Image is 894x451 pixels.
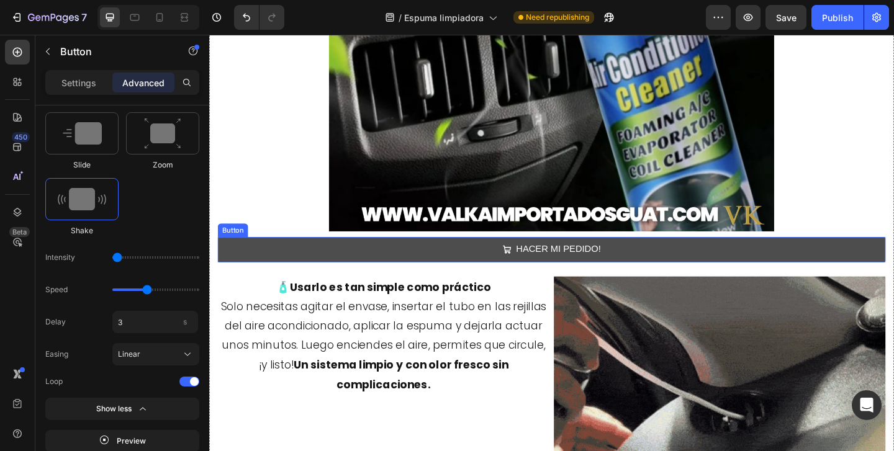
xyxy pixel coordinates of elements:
[144,118,181,150] img: animation-image
[209,35,894,451] iframe: Design area
[399,11,402,24] span: /
[73,266,307,282] span: 🧴
[5,5,93,30] button: 7
[234,5,284,30] div: Undo/Redo
[776,12,797,23] span: Save
[99,435,146,447] div: Preview
[58,188,106,210] img: animation-image
[63,122,102,145] img: animation-image
[45,251,75,264] span: Intensity
[61,76,96,89] p: Settings
[822,11,853,24] div: Publish
[45,284,68,296] span: Speed
[60,44,166,59] p: Button
[88,266,307,282] strong: Usarlo es tan simple como práctico
[183,317,187,326] span: s
[12,207,40,218] div: Button
[45,398,199,420] button: Show less
[153,159,173,171] span: Zoom
[45,316,66,328] span: Delay
[765,5,806,30] button: Save
[12,132,30,142] div: 450
[9,220,736,247] button: <p>HACER MI PEDIDO!</p>
[526,12,589,23] span: Need republishing
[811,5,864,30] button: Publish
[45,348,68,360] span: Easing
[45,375,63,388] span: Loop
[122,76,165,89] p: Advanced
[13,287,367,388] span: Solo necesitas agitar el envase, insertar el tubo en las rejillas del aire acondicionado, aplicar...
[118,349,140,360] span: Linear
[93,350,326,388] strong: Un sistema limpio y con olor fresco sin complicaciones.
[112,343,199,365] button: Linear
[9,227,30,237] div: Beta
[852,390,882,420] div: Open Intercom Messenger
[334,224,426,242] p: HACER MI PEDIDO!
[71,225,93,236] span: Shake
[404,11,484,24] span: Espuma limpiadora
[96,403,149,415] div: Show less
[73,159,91,171] span: Slide
[112,311,198,333] input: s
[81,10,87,25] p: 7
